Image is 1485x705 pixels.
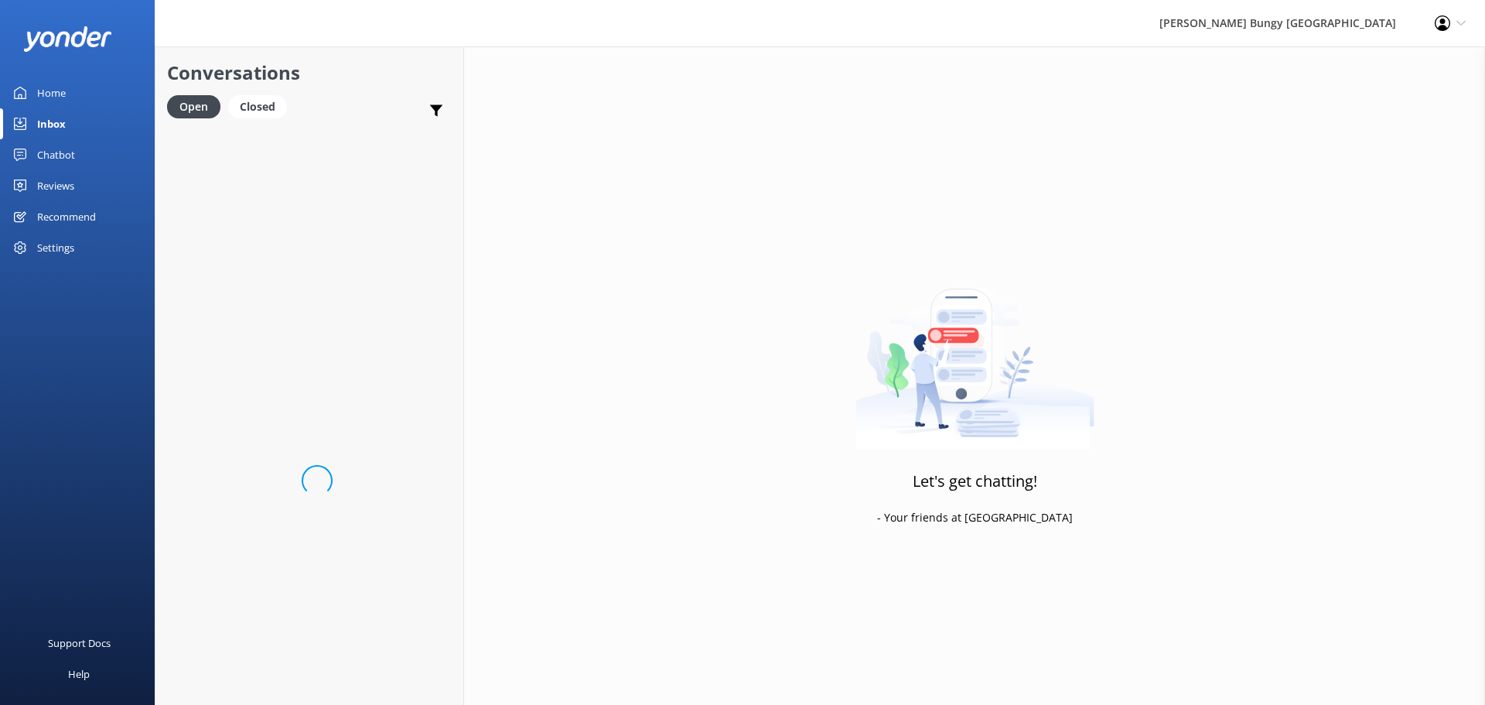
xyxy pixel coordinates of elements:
[228,98,295,115] a: Closed
[37,201,96,232] div: Recommend
[37,108,66,139] div: Inbox
[877,509,1073,526] p: - Your friends at [GEOGRAPHIC_DATA]
[37,139,75,170] div: Chatbot
[167,95,220,118] div: Open
[167,58,452,87] h2: Conversations
[48,628,111,659] div: Support Docs
[68,659,90,690] div: Help
[37,170,74,201] div: Reviews
[37,232,74,263] div: Settings
[855,256,1094,450] img: artwork of a man stealing a conversation from at giant smartphone
[913,469,1037,494] h3: Let's get chatting!
[23,26,112,52] img: yonder-white-logo.png
[228,95,287,118] div: Closed
[167,98,228,115] a: Open
[37,77,66,108] div: Home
